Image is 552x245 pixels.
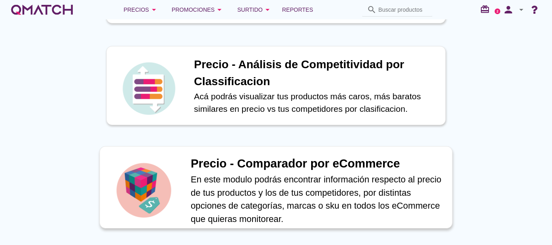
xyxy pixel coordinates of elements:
a: white-qmatch-logo [10,2,74,18]
a: iconPrecio - Comparador por eCommerceEn este modulo podrás encontrar información respecto al prec... [95,148,457,227]
i: arrow_drop_down [516,5,526,15]
p: En este modulo podrás encontrar información respecto al precio de tus productos y los de tus comp... [191,173,444,226]
img: icon [114,161,173,220]
input: Buscar productos [378,3,428,16]
h1: Precio - Comparador por eCommerce [191,155,444,173]
h1: Precio - Análisis de Competitividad por Classificacion [194,56,437,90]
p: Acá podrás visualizar tus productos más caros, más baratos similares en precio vs tus competidore... [194,90,437,115]
a: Reportes [279,2,316,18]
i: arrow_drop_down [149,5,159,15]
button: Precios [117,2,165,18]
i: redeem [480,4,493,14]
div: Promociones [172,5,225,15]
i: arrow_drop_down [215,5,224,15]
i: search [367,5,377,15]
text: 2 [497,9,499,13]
i: person [500,4,516,15]
img: icon [120,60,177,117]
a: iconPrecio - Análisis de Competitividad por ClassificacionAcá podrás visualizar tus productos más... [95,46,457,125]
button: Surtido [231,2,279,18]
a: 2 [495,8,500,14]
span: Reportes [282,5,313,15]
i: arrow_drop_down [263,5,272,15]
button: Promociones [165,2,231,18]
div: Surtido [237,5,272,15]
div: Precios [124,5,159,15]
